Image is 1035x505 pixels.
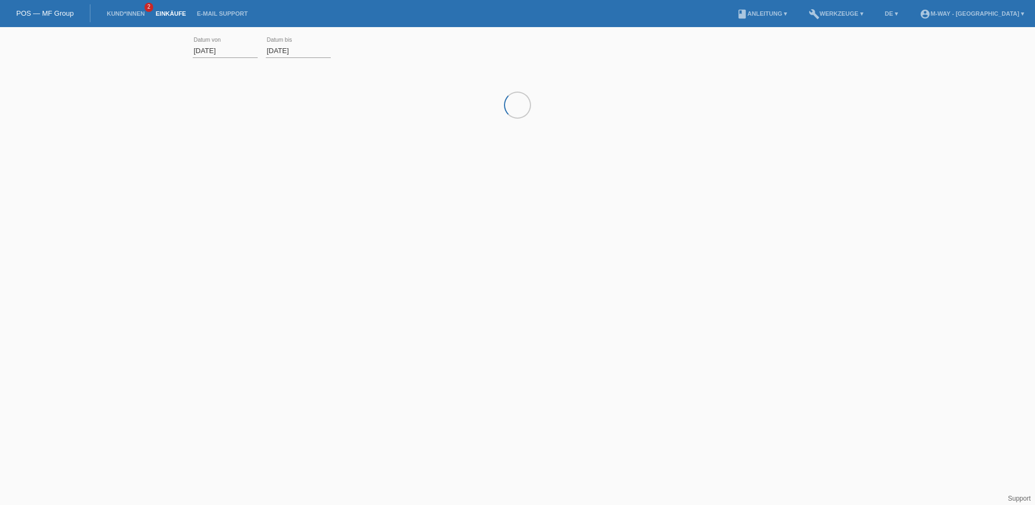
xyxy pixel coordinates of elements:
[920,9,931,20] i: account_circle
[914,10,1030,17] a: account_circlem-way - [GEOGRAPHIC_DATA] ▾
[192,10,253,17] a: E-Mail Support
[145,3,153,12] span: 2
[809,9,820,20] i: build
[16,9,74,17] a: POS — MF Group
[101,10,150,17] a: Kund*innen
[731,10,792,17] a: bookAnleitung ▾
[737,9,748,20] i: book
[150,10,191,17] a: Einkäufe
[880,10,903,17] a: DE ▾
[1008,495,1031,502] a: Support
[803,10,869,17] a: buildWerkzeuge ▾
